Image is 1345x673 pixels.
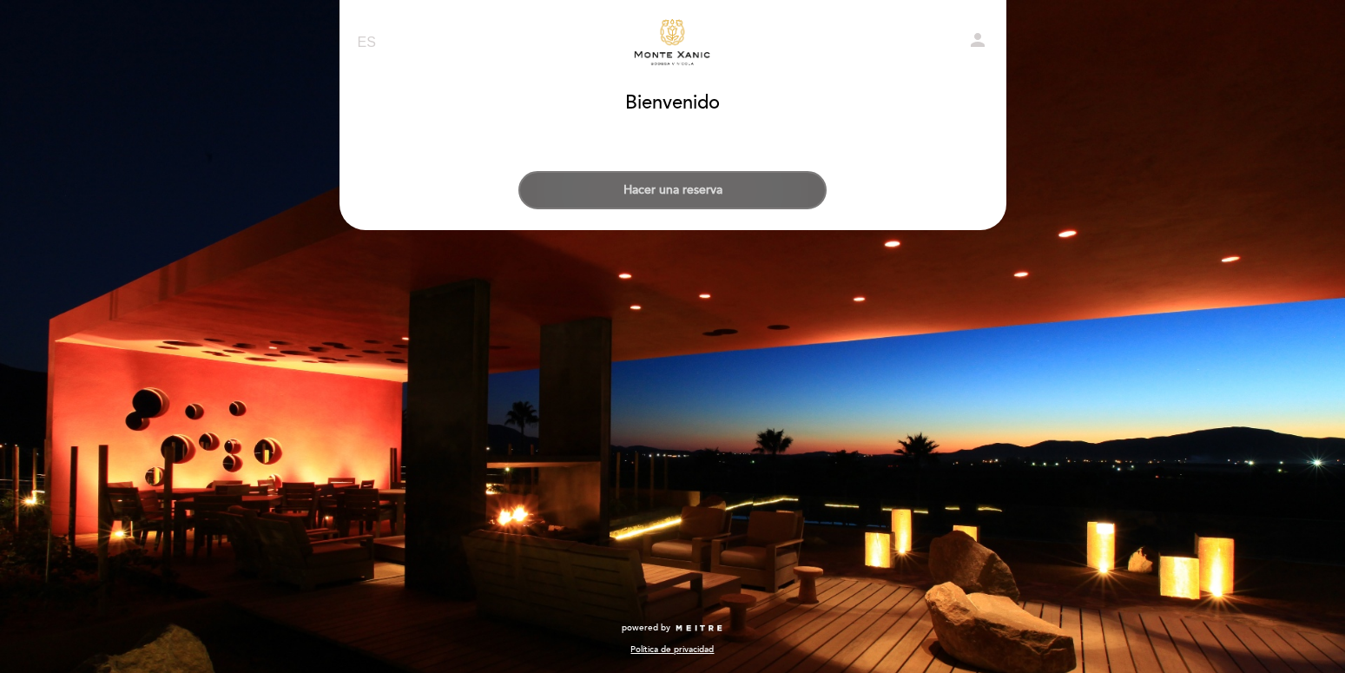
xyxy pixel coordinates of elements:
[630,643,714,656] a: Política de privacidad
[564,19,781,67] a: Descubre Monte Xanic
[518,171,827,209] button: Hacer una reserva
[675,624,724,633] img: MEITRE
[622,622,724,634] a: powered by
[625,93,720,114] h1: Bienvenido
[622,622,670,634] span: powered by
[967,30,988,56] button: person
[967,30,988,50] i: person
